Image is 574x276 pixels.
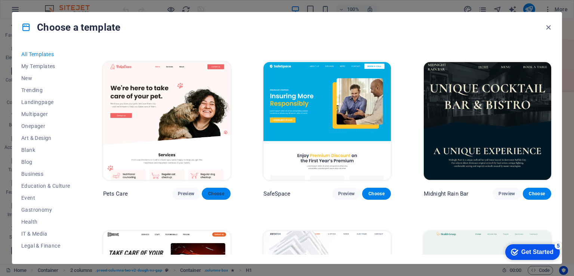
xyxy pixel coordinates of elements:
span: Education & Culture [21,183,70,189]
button: Blog [21,156,70,168]
p: Midnight Rain Bar [424,190,468,197]
button: Preview [332,188,361,200]
button: Onepager [21,120,70,132]
span: Trending [21,87,70,93]
button: Preview [172,188,200,200]
button: Blank [21,144,70,156]
span: Onepager [21,123,70,129]
button: Choose [202,188,230,200]
span: Event [21,195,70,201]
button: My Templates [21,60,70,72]
button: Choose [362,188,391,200]
button: Choose [523,188,551,200]
div: 5 [55,1,63,9]
button: Non-Profit [21,252,70,264]
span: Multipager [21,111,70,117]
button: Preview [493,188,521,200]
span: IT & Media [21,231,70,237]
button: Business [21,168,70,180]
button: Landingpage [21,96,70,108]
span: Landingpage [21,99,70,105]
p: SafeSpace [263,190,290,197]
span: Legal & Finance [21,243,70,249]
span: All Templates [21,51,70,57]
button: Art & Design [21,132,70,144]
span: Preview [338,191,355,197]
span: Choose [208,191,224,197]
span: Business [21,171,70,177]
span: Choose [368,191,385,197]
img: Midnight Rain Bar [424,62,551,180]
span: New [21,75,70,81]
span: Blank [21,147,70,153]
span: My Templates [21,63,70,69]
span: Preview [499,191,515,197]
button: Gastronomy [21,204,70,216]
button: Health [21,216,70,228]
button: IT & Media [21,228,70,240]
h4: Choose a template [21,21,120,33]
span: Blog [21,159,70,165]
div: Get Started [22,8,54,15]
img: Pets Care [103,62,231,180]
span: Health [21,219,70,225]
button: Event [21,192,70,204]
button: New [21,72,70,84]
div: Get Started 5 items remaining, 0% complete [6,4,61,19]
span: Choose [529,191,545,197]
button: Multipager [21,108,70,120]
span: Preview [178,191,194,197]
button: All Templates [21,48,70,60]
button: Legal & Finance [21,240,70,252]
p: Pets Care [103,190,128,197]
button: Education & Culture [21,180,70,192]
span: Gastronomy [21,207,70,213]
span: Art & Design [21,135,70,141]
button: Trending [21,84,70,96]
img: SafeSpace [263,62,391,180]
